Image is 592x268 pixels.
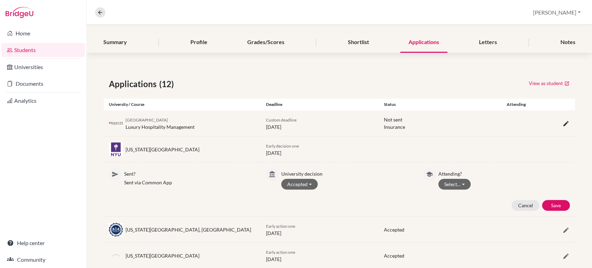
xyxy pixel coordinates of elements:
[1,253,85,267] a: Community
[438,168,570,177] p: Attending?
[530,6,584,19] button: [PERSON_NAME]
[471,32,505,53] div: Letters
[109,121,123,126] img: gb_r18__av5cuu8.png
[124,179,256,186] p: Sent via Common App
[384,227,404,233] span: Accepted
[261,101,379,108] div: Deadline
[109,249,123,262] img: default-university-logo-42dd438d0b49c2174d4c41c49dcd67eec2da6d16b3a2f6d5de70cc347232e317.png
[266,143,299,149] span: Early decision one
[400,32,447,53] div: Applications
[124,168,256,177] p: Sent?
[6,7,33,18] img: Bridge-U
[95,32,135,53] div: Summary
[281,179,318,190] button: Accepted
[126,226,251,233] div: [US_STATE][GEOGRAPHIC_DATA], [GEOGRAPHIC_DATA]
[104,101,261,108] div: University / Course
[512,200,539,211] button: Cancel
[379,101,497,108] div: Status
[182,32,216,53] div: Profile
[261,222,379,237] div: [DATE]
[126,116,195,131] div: Luxury Hospitality Management
[384,253,404,259] span: Accepted
[1,94,85,108] a: Analytics
[261,116,379,131] div: [DATE]
[261,248,379,263] div: [DATE]
[552,32,584,53] div: Notes
[266,224,295,229] span: Early action one
[239,32,293,53] div: Grades/Scores
[266,117,297,123] span: Custom deadline
[1,43,85,57] a: Students
[529,78,570,89] a: View as student
[281,168,413,177] p: University decision
[126,252,199,259] div: [US_STATE][GEOGRAPHIC_DATA]
[497,101,536,108] div: Attending
[261,142,379,157] div: [DATE]
[1,236,85,250] a: Help center
[109,78,159,90] span: Applications
[384,123,405,131] span: Insurance
[1,26,85,40] a: Home
[109,142,123,156] img: us_nyu_mu3e0q99.jpeg
[384,117,402,123] span: Not sent
[542,200,570,211] button: Save
[109,223,123,236] img: us_psu_5q2awepp.jpeg
[1,77,85,91] a: Documents
[1,60,85,74] a: Universities
[126,146,199,153] div: [US_STATE][GEOGRAPHIC_DATA]
[266,250,295,255] span: Early action one
[159,78,177,90] span: (12)
[438,179,471,190] button: Select…
[339,32,377,53] div: Shortlist
[126,117,168,123] span: [GEOGRAPHIC_DATA]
